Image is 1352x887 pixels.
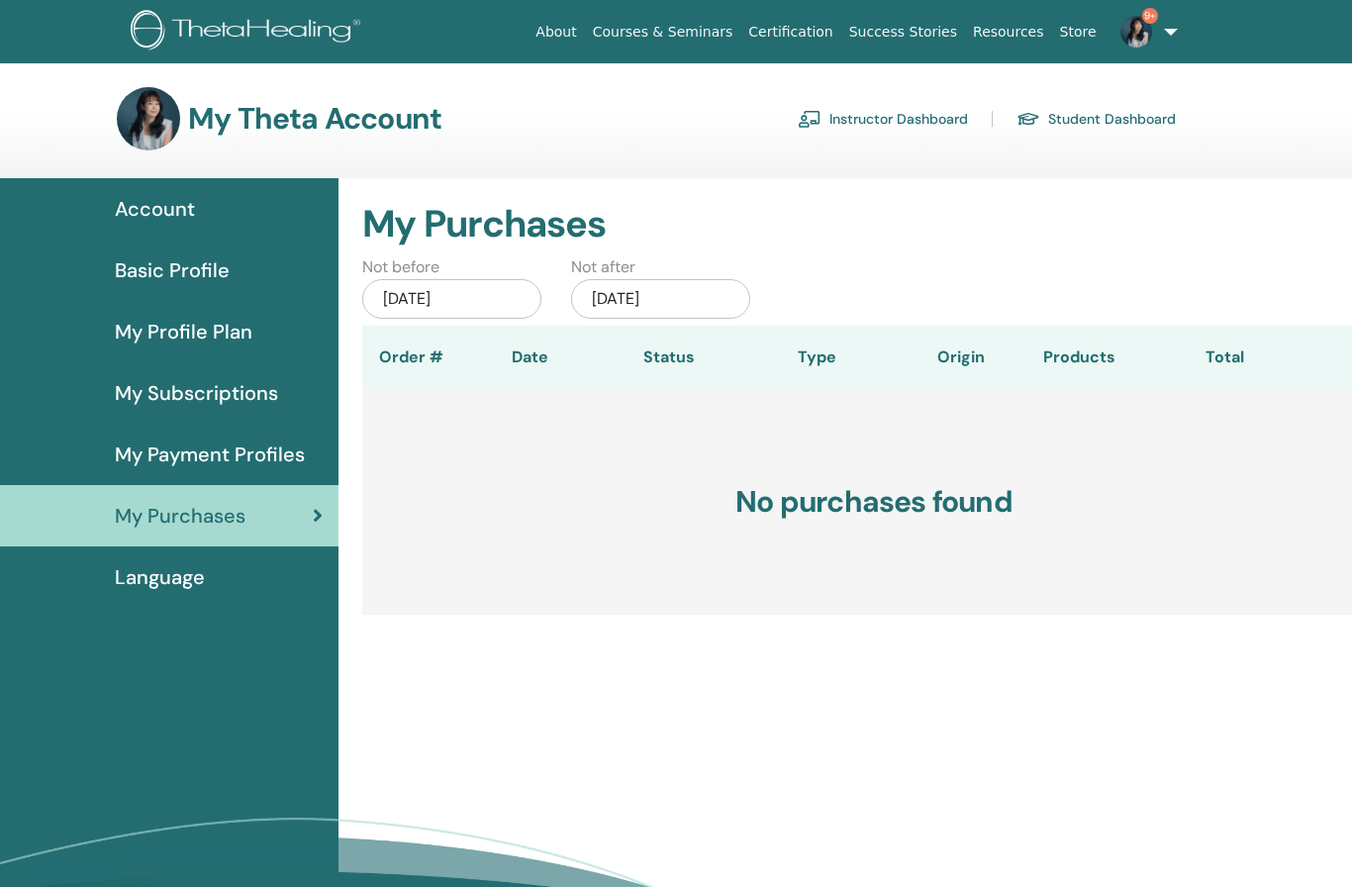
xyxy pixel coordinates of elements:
img: logo.png [131,10,367,54]
img: chalkboard-teacher.svg [798,110,821,128]
span: Basic Profile [115,255,230,285]
a: About [528,14,584,50]
span: My Purchases [115,501,245,531]
th: Products [1025,326,1115,389]
span: My Subscriptions [115,378,278,408]
span: Account [115,194,195,224]
div: [DATE] [362,279,541,319]
img: default.jpg [1120,16,1152,48]
a: Instructor Dashboard [798,103,968,135]
div: Total [1115,345,1244,369]
a: Resources [965,14,1052,50]
label: Not after [571,255,635,279]
span: My Payment Profiles [115,440,305,469]
div: [DATE] [571,279,750,319]
span: My Profile Plan [115,317,252,346]
th: Type [738,326,897,389]
a: Store [1052,14,1105,50]
th: Status [600,326,738,389]
th: Order # [362,326,461,389]
a: Certification [740,14,840,50]
th: Origin [897,326,1025,389]
a: Student Dashboard [1016,103,1176,135]
h2: My Purchases [362,202,1337,247]
a: Success Stories [841,14,965,50]
label: Not before [362,255,439,279]
img: graduation-cap.svg [1016,111,1040,128]
span: Language [115,562,205,592]
span: 9+ [1142,8,1158,24]
a: Courses & Seminars [585,14,741,50]
h3: My Theta Account [188,101,441,137]
img: default.jpg [117,87,180,150]
th: Date [461,326,600,389]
